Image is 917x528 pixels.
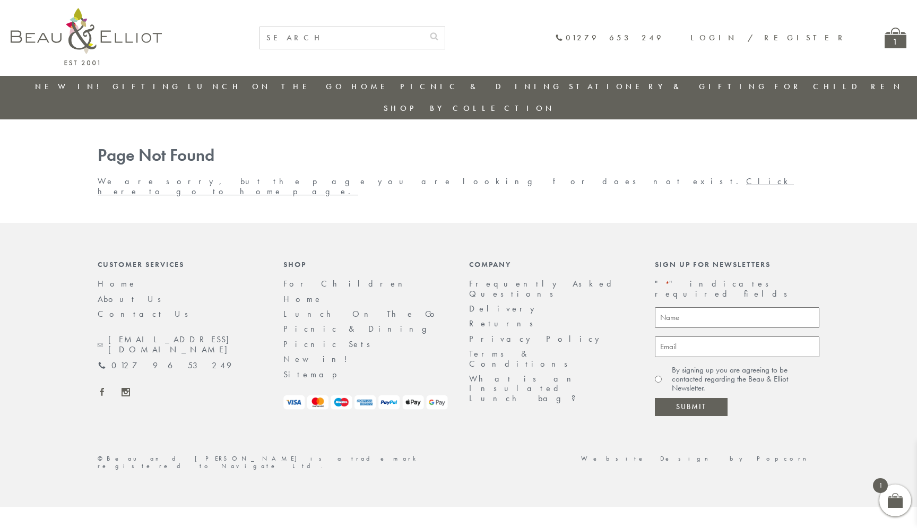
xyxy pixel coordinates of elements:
a: Returns [469,318,540,329]
a: 1 [885,28,906,48]
p: " " indicates required fields [655,279,819,299]
a: Terms & Conditions [469,348,575,369]
a: Frequently Asked Questions [469,278,618,299]
a: Lunch On The Go [283,308,441,319]
div: Shop [283,260,448,269]
a: Contact Us [98,308,195,319]
h1: Page Not Found [98,146,819,166]
a: Shop by collection [384,103,555,114]
a: 01279 653 249 [555,33,664,42]
div: We are sorry, but the page you are looking for does not exist. [87,146,830,196]
div: ©Beau and [PERSON_NAME] is a trademark registered to Navigate Ltd. [87,455,458,470]
div: Customer Services [98,260,262,269]
a: Delivery [469,303,540,314]
a: For Children [774,81,903,92]
a: What is an Insulated Lunch bag? [469,373,584,404]
a: Lunch On The Go [188,81,345,92]
a: Home [351,81,394,92]
img: payment-logos.png [283,395,448,410]
a: Privacy Policy [469,333,605,344]
input: Name [655,307,819,328]
input: Submit [655,398,728,416]
a: Login / Register [690,32,847,43]
a: Gifting [113,81,181,92]
span: 1 [873,478,888,493]
a: 01279 653 249 [98,361,231,370]
input: SEARCH [260,27,423,49]
img: logo [11,8,162,65]
div: Sign up for newsletters [655,260,819,269]
a: Picnic & Dining [400,81,563,92]
a: Sitemap [283,369,351,380]
label: By signing up you are agreeing to be contacted regarding the Beau & Elliot Newsletter. [672,366,819,393]
a: Click here to go to home page. [98,176,794,196]
a: Picnic & Dining [283,323,437,334]
a: New in! [35,81,106,92]
a: Home [98,278,137,289]
a: Stationery & Gifting [569,81,768,92]
a: [EMAIL_ADDRESS][DOMAIN_NAME] [98,335,262,354]
input: Email [655,336,819,357]
div: Company [469,260,634,269]
a: For Children [283,278,411,289]
a: About Us [98,293,168,305]
a: New in! [283,353,355,365]
a: Website Design by Popcorn [581,454,819,463]
a: Picnic Sets [283,339,377,350]
a: Home [283,293,323,305]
